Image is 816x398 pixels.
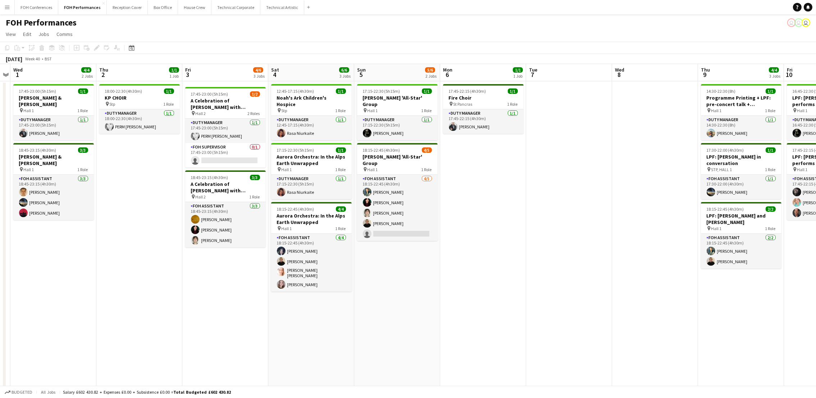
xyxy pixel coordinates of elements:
span: 17:15-22:30 (5h15m) [277,147,314,153]
div: 3 Jobs [254,73,265,79]
h3: LPF: [PERSON_NAME] and [PERSON_NAME] [701,212,781,225]
span: 17:45-23:00 (5h15m) [19,88,56,94]
app-card-role: FOH Assistant3/318:45-23:15 (4h30m)[PERSON_NAME][PERSON_NAME][PERSON_NAME] [185,202,266,247]
span: 1 Role [765,108,776,113]
span: St Pancras [453,101,473,107]
app-card-role: FOH Assistant1/117:30-22:00 (4h30m)[PERSON_NAME] [701,175,781,199]
span: 4/4 [336,206,346,212]
span: 4/4 [769,67,779,73]
button: FOH Conferences [15,0,58,14]
span: Tue [529,67,537,73]
span: 1 Role [765,167,776,172]
span: 18:45-23:15 (4h30m) [191,175,228,180]
span: 2 Roles [248,111,260,116]
span: 1/1 [513,67,523,73]
span: Wed [615,67,624,73]
span: 1/1 [78,88,88,94]
span: 1 Role [250,194,260,200]
div: 2 Jobs [425,73,437,79]
div: Salary £602 430.82 + Expenses £0.00 + Subsistence £0.00 = [63,389,231,395]
app-job-card: 17:15-22:30 (5h15m)1/1Aurora Orchestra: In the Alps Earth Unwrapped Hall 11 RoleDuty Manager1/117... [271,143,352,199]
span: Hall 1 [711,226,722,231]
span: 17:15-22:30 (5h15m) [363,88,400,94]
div: 17:15-22:30 (5h15m)1/1[PERSON_NAME] 'All-Star' Group Hall 11 RoleDuty Manager1/117:15-22:30 (5h15... [357,84,438,140]
span: 1/1 [336,147,346,153]
span: 1/1 [766,88,776,94]
div: 12:45-17:15 (4h30m)1/1Noah's Ark Children's Hospice Stp1 RoleDuty Manager1/112:45-17:15 (4h30m)Ra... [271,84,352,140]
app-card-role: Duty Manager1/114:30-22:30 (8h)[PERSON_NAME] [701,116,781,140]
h3: Aurora Orchestra: In the Alps Earth Unwrapped [271,212,352,225]
span: Hall 1 [282,226,292,231]
span: Stp [282,108,287,113]
app-user-avatar: Visitor Services [794,18,803,27]
span: Total Budgeted £602 430.82 [173,389,231,395]
h3: Fire Choir [443,95,524,101]
span: Hall 1 [797,167,808,172]
h3: Noah's Ark Children's Hospice [271,95,352,107]
span: 1 Role [78,167,88,172]
span: 1 Role [765,226,776,231]
span: Thu [99,67,108,73]
span: 1 Role [421,167,432,172]
button: Reception Cover [107,0,148,14]
span: 1/1 [164,88,174,94]
div: 18:45-23:15 (4h30m)3/3A Celebration of [PERSON_NAME] with [PERSON_NAME] and [PERSON_NAME] Hall 21... [185,170,266,247]
span: 1 Role [421,108,432,113]
span: 4 [270,70,279,79]
span: Hall 1 [368,167,378,172]
app-user-avatar: Visitor Services [802,18,810,27]
span: 5 [356,70,366,79]
h3: A Celebration of [PERSON_NAME] with [PERSON_NAME] and [PERSON_NAME] [185,181,266,194]
span: 9 [700,70,710,79]
span: 2 [98,70,108,79]
span: 3 [184,70,191,79]
span: 10 [786,70,793,79]
span: 4/5 [422,147,432,153]
app-card-role: FOH Assistant2/218:15-22:45 (4h30m)[PERSON_NAME][PERSON_NAME] [701,234,781,269]
app-card-role: Duty Manager1/112:45-17:15 (4h30m)Rasa Niurkaite [271,116,352,140]
span: 6 [442,70,452,79]
app-job-card: 18:15-22:45 (4h30m)4/5[PERSON_NAME] 'All-Star' Group Hall 11 RoleFOH Assistant4/518:15-22:45 (4h3... [357,143,438,241]
h3: [PERSON_NAME] & [PERSON_NAME] [13,95,94,107]
span: STP, HALL 1 [711,167,732,172]
div: 1 Job [513,73,523,79]
span: Hall 1 [368,108,378,113]
span: 18:15-22:45 (4h30m) [707,206,744,212]
div: 1 Job [169,73,179,79]
app-job-card: 17:45-23:00 (5h15m)1/2A Celebration of [PERSON_NAME] with [PERSON_NAME] and [PERSON_NAME] Hall 22... [185,87,266,168]
a: Comms [54,29,76,39]
span: Jobs [38,31,49,37]
app-card-role: Duty Manager1/117:45-23:00 (5h15m)PERM [PERSON_NAME] [185,119,266,143]
app-job-card: 17:45-23:00 (5h15m)1/1[PERSON_NAME] & [PERSON_NAME] Hall 11 RoleDuty Manager1/117:45-23:00 (5h15m... [13,84,94,140]
div: 18:15-22:45 (4h30m)4/4Aurora Orchestra: In the Alps Earth Unwrapped Hall 11 RoleFOH Assistant4/41... [271,202,352,292]
app-job-card: 18:00-22:30 (4h30m)1/1KP CHOIR Stp1 RoleDuty Manager1/118:00-22:30 (4h30m)PERM [PERSON_NAME] [99,84,180,134]
app-job-card: 18:45-23:15 (4h30m)3/3[PERSON_NAME] & [PERSON_NAME] Hall 11 RoleFOH Assistant3/318:45-23:15 (4h30... [13,143,94,220]
app-card-role: FOH Assistant3/318:45-23:15 (4h30m)[PERSON_NAME][PERSON_NAME][PERSON_NAME] [13,175,94,220]
span: Week 40 [24,56,42,61]
span: 17:45-22:15 (4h30m) [449,88,486,94]
span: Hall 1 [24,108,34,113]
div: [DATE] [6,55,22,63]
div: BST [45,56,52,61]
span: Fri [185,67,191,73]
span: 1 Role [507,101,518,107]
span: 1 [12,70,23,79]
div: 3 Jobs [339,73,351,79]
span: 14:30-22:30 (8h) [707,88,736,94]
div: 17:30-22:00 (4h30m)1/1LPF: [PERSON_NAME] in conversation STP, HALL 11 RoleFOH Assistant1/117:30-2... [701,143,781,199]
span: 18:15-22:45 (4h30m) [277,206,314,212]
span: 1/1 [422,88,432,94]
span: 1/1 [169,67,179,73]
span: 1/1 [336,88,346,94]
app-job-card: 18:15-22:45 (4h30m)2/2LPF: [PERSON_NAME] and [PERSON_NAME] Hall 11 RoleFOH Assistant2/218:15-22:4... [701,202,781,269]
span: 8 [614,70,624,79]
span: 12:45-17:15 (4h30m) [277,88,314,94]
span: 1 Role [336,108,346,113]
span: 17:45-23:00 (5h15m) [191,91,228,97]
span: Thu [701,67,710,73]
span: 1/1 [766,147,776,153]
a: Jobs [36,29,52,39]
